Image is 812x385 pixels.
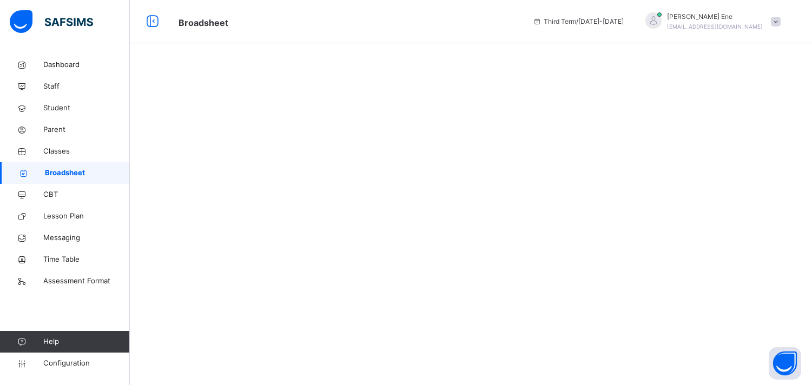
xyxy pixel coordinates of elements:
[667,23,763,30] span: [EMAIL_ADDRESS][DOMAIN_NAME]
[43,103,130,114] span: Student
[43,59,130,70] span: Dashboard
[10,10,93,33] img: safsims
[43,276,130,287] span: Assessment Format
[43,124,130,135] span: Parent
[43,211,130,222] span: Lesson Plan
[769,347,801,380] button: Open asap
[43,81,130,92] span: Staff
[43,336,129,347] span: Help
[43,189,130,200] span: CBT
[533,17,624,26] span: session/term information
[45,168,130,178] span: Broadsheet
[43,146,130,157] span: Classes
[43,358,129,369] span: Configuration
[635,12,786,31] div: ElizabethEne
[179,17,228,28] span: Broadsheet
[43,254,130,265] span: Time Table
[43,233,130,243] span: Messaging
[667,12,763,22] span: [PERSON_NAME] Ene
